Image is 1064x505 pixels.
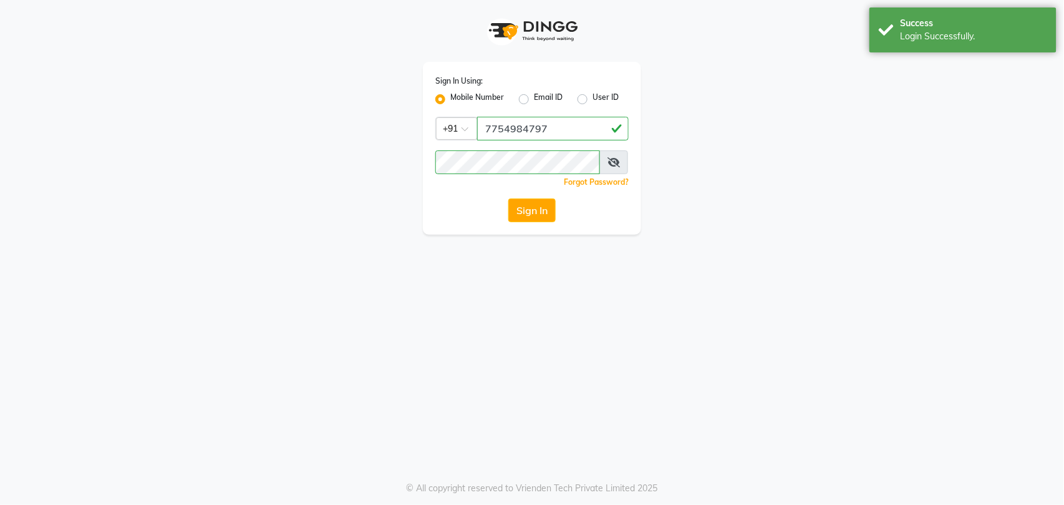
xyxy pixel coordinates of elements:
a: Forgot Password? [564,177,629,187]
label: User ID [592,92,619,107]
input: Username [435,150,600,174]
img: logo1.svg [482,12,582,49]
button: Sign In [508,199,556,222]
label: Mobile Number [450,92,504,107]
input: Username [477,117,629,140]
label: Email ID [534,92,563,107]
div: Login Successfully. [901,30,1047,43]
div: Success [901,17,1047,30]
label: Sign In Using: [435,76,483,87]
